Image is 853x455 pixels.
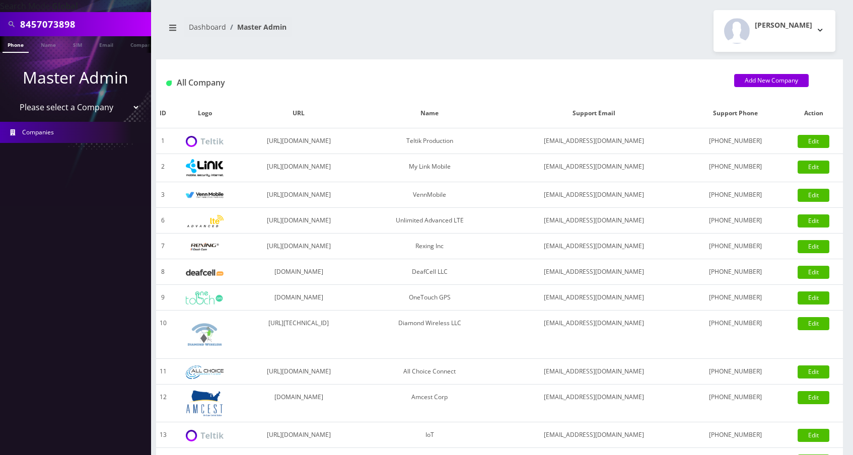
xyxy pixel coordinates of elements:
[686,208,784,234] td: [PHONE_NUMBER]
[714,10,835,52] button: [PERSON_NAME]
[22,128,54,136] span: Companies
[170,99,240,128] th: Logo
[686,422,784,448] td: [PHONE_NUMBER]
[501,359,686,385] td: [EMAIL_ADDRESS][DOMAIN_NAME]
[240,208,358,234] td: [URL][DOMAIN_NAME]
[501,285,686,311] td: [EMAIL_ADDRESS][DOMAIN_NAME]
[240,359,358,385] td: [URL][DOMAIN_NAME]
[156,285,170,311] td: 9
[501,128,686,154] td: [EMAIL_ADDRESS][DOMAIN_NAME]
[156,128,170,154] td: 1
[686,128,784,154] td: [PHONE_NUMBER]
[358,99,502,128] th: Name
[156,311,170,359] td: 10
[784,99,843,128] th: Action
[240,182,358,208] td: [URL][DOMAIN_NAME]
[240,128,358,154] td: [URL][DOMAIN_NAME]
[686,359,784,385] td: [PHONE_NUMBER]
[186,192,224,199] img: VennMobile
[156,182,170,208] td: 3
[164,17,492,45] nav: breadcrumb
[358,311,502,359] td: Diamond Wireless LLC
[501,385,686,422] td: [EMAIL_ADDRESS][DOMAIN_NAME]
[501,154,686,182] td: [EMAIL_ADDRESS][DOMAIN_NAME]
[501,208,686,234] td: [EMAIL_ADDRESS][DOMAIN_NAME]
[240,385,358,422] td: [DOMAIN_NAME]
[358,182,502,208] td: VennMobile
[186,159,224,177] img: My Link Mobile
[686,259,784,285] td: [PHONE_NUMBER]
[755,21,812,30] h2: [PERSON_NAME]
[94,36,118,52] a: Email
[501,234,686,259] td: [EMAIL_ADDRESS][DOMAIN_NAME]
[358,385,502,422] td: Amcest Corp
[240,422,358,448] td: [URL][DOMAIN_NAME]
[686,311,784,359] td: [PHONE_NUMBER]
[798,266,829,279] a: Edit
[3,36,29,53] a: Phone
[226,22,287,32] li: Master Admin
[798,391,829,404] a: Edit
[186,269,224,276] img: DeafCell LLC
[358,208,502,234] td: Unlimited Advanced LTE
[156,234,170,259] td: 7
[186,390,224,417] img: Amcest Corp
[125,36,159,52] a: Company
[186,215,224,227] img: Unlimited Advanced LTE
[798,429,829,442] a: Edit
[358,422,502,448] td: IoT
[358,234,502,259] td: Rexing Inc
[501,99,686,128] th: Support Email
[52,1,78,12] strong: Global
[798,135,829,148] a: Edit
[240,154,358,182] td: [URL][DOMAIN_NAME]
[686,182,784,208] td: [PHONE_NUMBER]
[240,259,358,285] td: [DOMAIN_NAME]
[501,259,686,285] td: [EMAIL_ADDRESS][DOMAIN_NAME]
[798,240,829,253] a: Edit
[186,365,224,379] img: All Choice Connect
[240,285,358,311] td: [DOMAIN_NAME]
[156,359,170,385] td: 11
[798,161,829,174] a: Edit
[686,99,784,128] th: Support Phone
[186,136,224,147] img: Teltik Production
[166,78,719,88] h1: All Company
[186,242,224,252] img: Rexing Inc
[798,214,829,227] a: Edit
[240,234,358,259] td: [URL][DOMAIN_NAME]
[186,430,224,441] img: IoT
[501,182,686,208] td: [EMAIL_ADDRESS][DOMAIN_NAME]
[798,317,829,330] a: Edit
[734,74,809,87] a: Add New Company
[798,365,829,378] a: Edit
[166,81,172,86] img: All Company
[156,422,170,448] td: 13
[358,154,502,182] td: My Link Mobile
[798,291,829,305] a: Edit
[156,385,170,422] td: 12
[20,15,149,34] input: Search All Companies
[186,316,224,353] img: Diamond Wireless LLC
[240,311,358,359] td: [URL][TECHNICAL_ID]
[686,285,784,311] td: [PHONE_NUMBER]
[501,422,686,448] td: [EMAIL_ADDRESS][DOMAIN_NAME]
[156,99,170,128] th: ID
[358,259,502,285] td: DeafCell LLC
[798,189,829,202] a: Edit
[501,311,686,359] td: [EMAIL_ADDRESS][DOMAIN_NAME]
[686,154,784,182] td: [PHONE_NUMBER]
[189,22,226,32] a: Dashboard
[156,208,170,234] td: 6
[686,385,784,422] td: [PHONE_NUMBER]
[156,259,170,285] td: 8
[240,99,358,128] th: URL
[358,359,502,385] td: All Choice Connect
[68,36,87,52] a: SIM
[156,154,170,182] td: 2
[36,36,61,52] a: Name
[686,234,784,259] td: [PHONE_NUMBER]
[358,128,502,154] td: Teltik Production
[186,291,224,305] img: OneTouch GPS
[358,285,502,311] td: OneTouch GPS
